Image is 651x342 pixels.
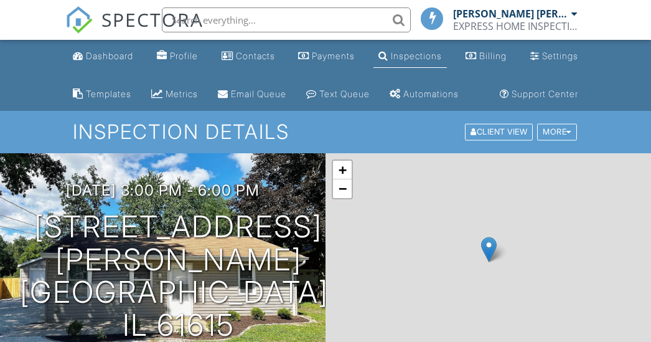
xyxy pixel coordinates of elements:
[68,83,136,106] a: Templates
[495,83,583,106] a: Support Center
[512,88,578,99] div: Support Center
[525,45,583,68] a: Settings
[461,45,512,68] a: Billing
[101,6,204,32] span: SPECTORA
[312,50,355,61] div: Payments
[301,83,375,106] a: Text Queue
[213,83,291,106] a: Email Queue
[465,124,533,141] div: Client View
[73,121,578,143] h1: Inspection Details
[146,83,203,106] a: Metrics
[391,50,442,61] div: Inspections
[319,88,370,99] div: Text Queue
[231,88,286,99] div: Email Queue
[537,124,577,141] div: More
[385,83,464,106] a: Automations (Basic)
[86,50,133,61] div: Dashboard
[333,161,352,179] a: Zoom in
[65,17,204,43] a: SPECTORA
[403,88,459,99] div: Automations
[66,182,260,199] h3: [DATE] 3:00 pm - 6:00 pm
[333,179,352,198] a: Zoom out
[68,45,138,68] a: Dashboard
[170,50,198,61] div: Profile
[20,211,337,342] h1: [STREET_ADDRESS][PERSON_NAME] [GEOGRAPHIC_DATA], IL 61615
[217,45,280,68] a: Contacts
[162,7,411,32] input: Search everything...
[542,50,578,61] div: Settings
[464,126,536,136] a: Client View
[65,6,93,34] img: The Best Home Inspection Software - Spectora
[453,20,578,32] div: EXPRESS HOME INSPECTIONS, LLc
[166,88,198,99] div: Metrics
[293,45,360,68] a: Payments
[453,7,568,20] div: [PERSON_NAME] [PERSON_NAME]
[86,88,131,99] div: Templates
[479,50,507,61] div: Billing
[236,50,275,61] div: Contacts
[373,45,447,68] a: Inspections
[152,45,203,68] a: Company Profile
